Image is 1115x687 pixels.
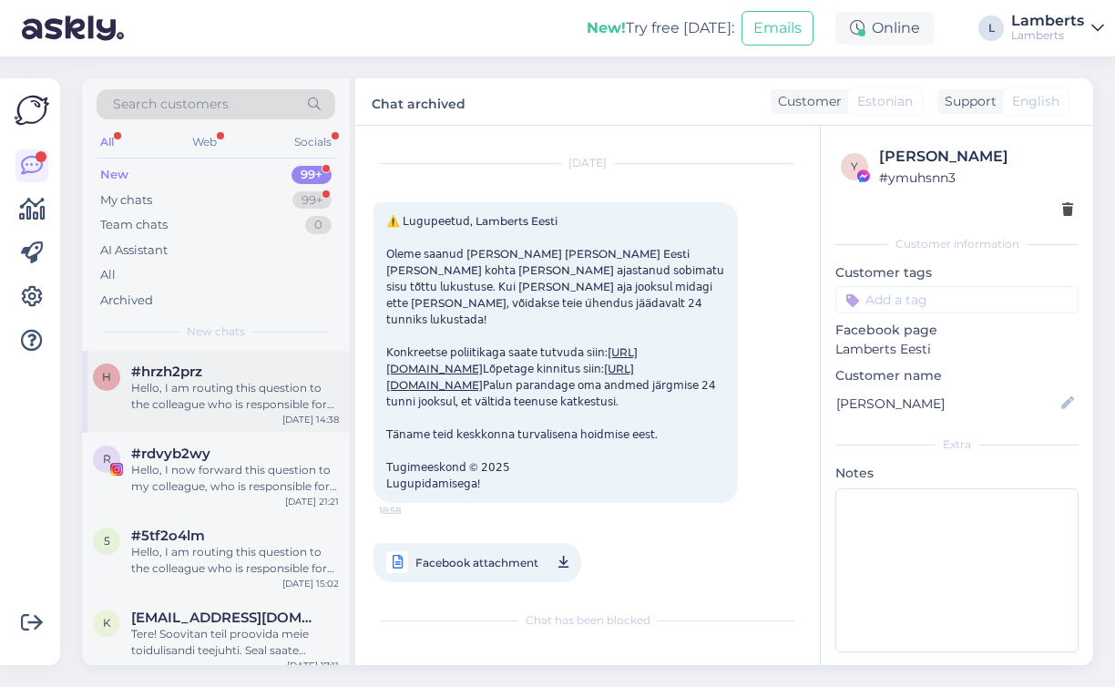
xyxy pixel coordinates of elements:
div: [DATE] [373,155,802,171]
p: Facebook page [835,321,1079,340]
div: Support [937,92,997,111]
div: Tere! Soovitan teil proovida meie toidulisandi teejuhti. Seal saate personaalseid soovitusi ja su... [131,626,339,659]
div: Socials [291,130,335,154]
label: Chat archived [372,89,465,114]
div: 99+ [292,191,332,210]
div: L [978,15,1004,41]
p: Notes [835,464,1079,483]
button: Emails [742,11,813,46]
span: Search customers [113,95,229,114]
span: #hrzh2prz [131,364,202,380]
div: 0 [305,216,332,234]
div: All [100,266,116,284]
span: 5 [104,534,110,548]
div: New [100,166,128,184]
div: Team chats [100,216,168,234]
p: Customer name [835,366,1079,385]
div: Lamberts [1011,14,1084,28]
span: #5tf2o4lm [131,528,205,544]
span: Facebook attachment [415,551,538,574]
div: Archived [100,292,153,310]
div: [DATE] 15:02 [282,577,339,590]
input: Add a tag [835,286,1079,313]
div: [DATE] 14:38 [282,413,339,426]
a: LambertsLamberts [1011,14,1104,43]
span: k [103,616,111,630]
span: y [851,159,858,173]
span: r [103,452,111,466]
div: All [97,130,118,154]
span: English [1012,92,1059,111]
div: Hello, I am routing this question to the colleague who is responsible for this topic. The reply m... [131,380,339,413]
div: Online [835,12,935,45]
div: Lamberts [1011,28,1084,43]
div: Customer information [835,236,1079,252]
span: 18:58 [379,504,447,518]
div: Customer [771,92,842,111]
div: Try free [DATE]: [587,17,734,39]
p: Customer tags [835,263,1079,282]
div: [PERSON_NAME] [879,146,1073,168]
div: [DATE] 17:11 [287,659,339,672]
span: Chat has been blocked [526,612,650,629]
div: Web [189,130,220,154]
div: # ymuhsnn3 [879,168,1073,188]
p: Lamberts Eesti [835,340,1079,359]
span: kai@lambertseesti.ee [131,610,321,626]
span: Estonian [857,92,913,111]
div: Extra [835,436,1079,453]
span: #rdvyb2wy [131,446,210,462]
div: 99+ [292,166,332,184]
input: Add name [836,394,1058,414]
div: [DATE] 21:21 [285,495,339,508]
div: My chats [100,191,152,210]
b: New! [587,19,626,36]
div: AI Assistant [100,241,168,260]
div: Hello, I now forward this question to my colleague, who is responsible for this. The reply will b... [131,462,339,495]
span: New chats [187,323,245,340]
span: h [102,370,111,384]
div: Hello, I am routing this question to the colleague who is responsible for this topic. The reply m... [131,544,339,577]
img: Askly Logo [15,93,49,128]
span: 18:58 [379,578,447,600]
a: Facebook attachment18:58 [373,543,581,582]
span: ⚠️ 𝖫𝗎𝗀𝗎𝗉𝖾𝖾𝗍𝗎𝖽, Lamberts Eesti 𝖮𝗅𝖾𝗆𝖾 𝗌𝖺𝖺𝗇𝗎𝖽 [PERSON_NAME] [PERSON_NAME] Eesti [PERSON_NAME] 𝗄𝗈𝗁𝗍𝖺 ... [386,214,727,490]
